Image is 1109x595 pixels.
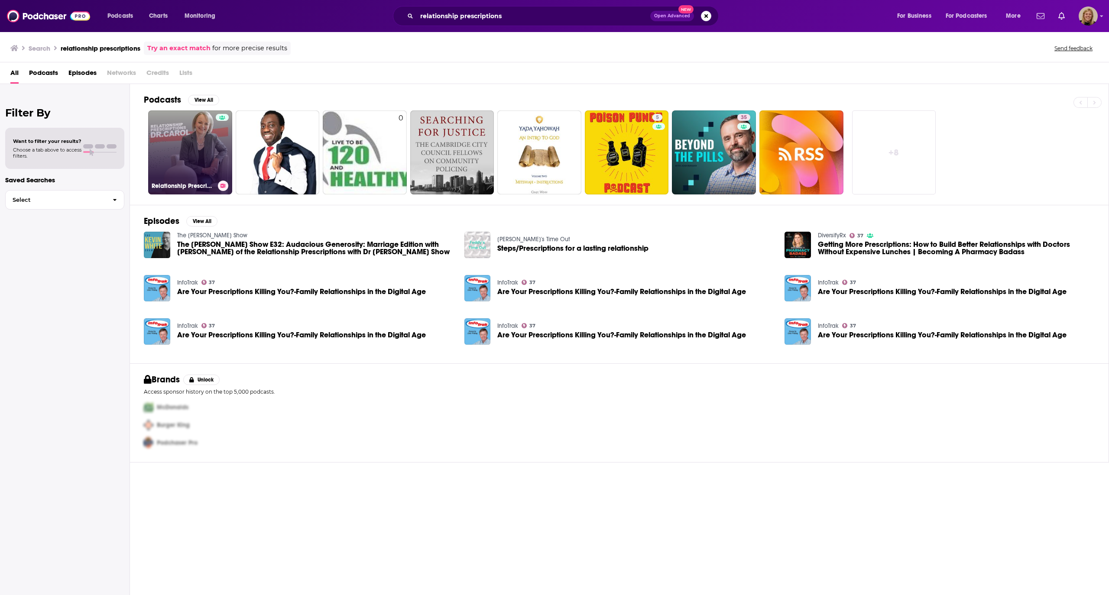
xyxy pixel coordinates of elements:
button: View All [186,216,217,226]
span: Podchaser Pro [157,439,198,446]
a: Are Your Prescriptions Killing You?-Family Relationships in the Digital Age [497,331,746,339]
a: 37 [522,280,535,285]
a: +8 [852,110,936,194]
a: 0 [323,110,407,194]
button: open menu [101,9,144,23]
span: for more precise results [212,43,287,53]
span: For Business [897,10,931,22]
input: Search podcasts, credits, & more... [417,9,650,23]
img: The Kevin White Show E32: Audacious Generosity: Marriage Edition with Dr Carol Tanksley of the Re... [144,232,170,258]
img: First Pro Logo [140,398,157,416]
img: Are Your Prescriptions Killing You?-Family Relationships in the Digital Age [144,275,170,301]
h2: Brands [144,374,180,385]
a: Try an exact match [147,43,211,53]
img: Are Your Prescriptions Killing You?-Family Relationships in the Digital Age [785,275,811,301]
span: Credits [146,66,169,84]
a: Show notifications dropdown [1055,9,1068,23]
a: Are Your Prescriptions Killing You?-Family Relationships in the Digital Age [818,331,1067,339]
button: open menu [940,9,1000,23]
span: New [678,5,694,13]
a: Charts [143,9,173,23]
span: 37 [850,281,856,285]
div: Search podcasts, credits, & more... [401,6,727,26]
span: Want to filter your results? [13,138,81,144]
span: 37 [209,324,215,328]
button: open menu [1000,9,1031,23]
img: Steps/Prescriptions for a lasting relationship [464,232,491,258]
a: Steps/Prescriptions for a lasting relationship [497,245,649,252]
span: Burger King [157,421,190,429]
a: 37 [201,323,215,328]
span: 37 [857,234,863,238]
h3: relationship prescriptions [61,44,140,52]
span: Are Your Prescriptions Killing You?-Family Relationships in the Digital Age [497,288,746,295]
button: open menu [891,9,942,23]
span: Choose a tab above to access filters. [13,147,81,159]
span: Lists [179,66,192,84]
h2: Episodes [144,216,179,226]
span: Charts [149,10,168,22]
h3: Relationship Prescriptions with Dr. [PERSON_NAME] [152,182,214,190]
a: InfoTrak [497,279,518,286]
button: Show profile menu [1079,6,1098,26]
img: Getting More Prescriptions: How to Build Better Relationships with Doctors Without Expensive Lunc... [785,232,811,258]
a: Are Your Prescriptions Killing You?-Family Relationships in the Digital Age [144,318,170,345]
button: Open AdvancedNew [650,11,694,21]
a: Are Your Prescriptions Killing You?-Family Relationships in the Digital Age [818,288,1067,295]
img: Third Pro Logo [140,434,157,452]
span: Networks [107,66,136,84]
a: Podcasts [29,66,58,84]
button: Unlock [183,375,220,385]
a: The Kevin White Show E32: Audacious Generosity: Marriage Edition with Dr Carol Tanksley of the Re... [177,241,454,255]
p: Saved Searches [5,176,124,184]
button: open menu [178,9,227,23]
a: InfoTrak [177,322,198,330]
a: 35 [737,114,750,121]
span: 5 [656,113,659,122]
img: User Profile [1079,6,1098,26]
a: EpisodesView All [144,216,217,226]
button: View All [188,95,219,105]
a: The Kevin White Show [177,232,247,239]
img: Are Your Prescriptions Killing You?-Family Relationships in the Digital Age [464,275,491,301]
a: InfoTrak [497,322,518,330]
span: 35 [741,113,747,122]
a: Relationship Prescriptions with Dr. [PERSON_NAME] [148,110,232,194]
p: Access sponsor history on the top 5,000 podcasts. [144,388,1095,395]
div: 0 [399,114,403,191]
a: Getting More Prescriptions: How to Build Better Relationships with Doctors Without Expensive Lunc... [818,241,1095,255]
h2: Podcasts [144,94,181,105]
button: Select [5,190,124,210]
a: DiversifyRx [818,232,846,239]
a: InfoTrak [818,322,839,330]
span: Podcasts [107,10,133,22]
h2: Filter By [5,107,124,119]
img: Second Pro Logo [140,416,157,434]
a: Are Your Prescriptions Killing You?-Family Relationships in the Digital Age [177,288,426,295]
span: Select [6,197,106,203]
span: For Podcasters [946,10,987,22]
a: PodcastsView All [144,94,219,105]
a: Show notifications dropdown [1033,9,1048,23]
span: Episodes [68,66,97,84]
a: Are Your Prescriptions Killing You?-Family Relationships in the Digital Age [177,331,426,339]
span: 37 [529,324,535,328]
a: InfoTrak [818,279,839,286]
a: 35 [672,110,756,194]
button: Send feedback [1052,45,1095,52]
span: More [1006,10,1021,22]
span: Open Advanced [654,14,690,18]
img: Are Your Prescriptions Killing You?-Family Relationships in the Digital Age [464,318,491,345]
a: 5 [652,114,662,121]
img: Are Your Prescriptions Killing You?-Family Relationships in the Digital Age [785,318,811,345]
